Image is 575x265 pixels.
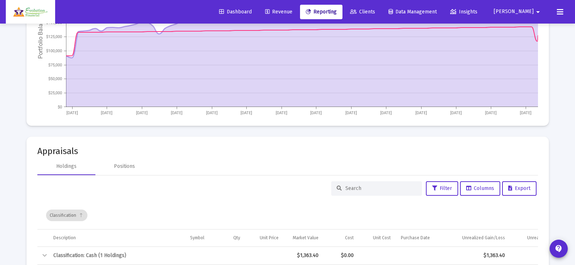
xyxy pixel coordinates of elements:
div: Unit Price [260,235,279,241]
div: Positions [114,163,135,170]
button: Export [502,181,537,196]
td: Column Purchase Date [396,229,445,247]
div: $1,363.40 [450,252,505,259]
text: $75,000 [48,63,62,67]
div: Cost [345,235,354,241]
div: $0.00 [329,252,353,259]
text: $0 [58,105,62,109]
span: Export [508,185,530,191]
div: Qty [233,235,240,241]
img: Dashboard [11,5,50,19]
text: $50,000 [48,76,62,81]
td: Column Cost [324,229,358,247]
a: Reporting [300,5,342,19]
button: Columns [460,181,500,196]
text: [DATE] [310,111,322,115]
span: Revenue [265,9,292,15]
button: Filter [426,181,458,196]
td: Column Unrealized Return [510,229,568,247]
span: Columns [466,185,494,191]
span: Data Management [389,9,437,15]
text: [DATE] [345,111,357,115]
text: [DATE] [241,111,252,115]
text: $25,000 [48,91,62,95]
a: Revenue [259,5,298,19]
text: [DATE] [136,111,148,115]
span: [PERSON_NAME] [494,9,534,15]
span: Clients [350,9,375,15]
div: $1,363.40 [289,252,319,259]
a: Insights [444,5,483,19]
span: Filter [432,185,452,191]
td: Column Market Value [284,229,324,247]
button: [PERSON_NAME] [485,4,551,19]
div: Purchase Date [401,235,430,241]
div: Data grid toolbar [46,202,533,229]
a: Dashboard [213,5,258,19]
div: Description [53,235,76,241]
div: Unrealized Gain/Loss [462,235,505,241]
text: $100,000 [46,49,62,53]
div: Symbol [190,235,204,241]
td: Column Unit Cost [359,229,396,247]
text: [DATE] [66,111,78,115]
text: [DATE] [415,111,427,115]
td: Column Qty [218,229,245,247]
mat-icon: contact_support [554,244,563,253]
text: Portfolio Balance [37,15,44,59]
span: Reporting [306,9,337,15]
div: Holdings [56,163,77,170]
mat-icon: arrow_drop_down [534,5,542,19]
text: [DATE] [171,111,182,115]
div: Unit Cost [373,235,391,241]
text: $125,000 [46,34,62,39]
td: Column Unit Price [245,229,284,247]
a: Clients [344,5,381,19]
span: Insights [450,9,477,15]
td: Column Unrealized Gain/Loss [445,229,510,247]
td: Classification: Cash (1 Holdings) [48,247,284,264]
text: [DATE] [520,111,531,115]
td: Column Symbol [185,229,218,247]
text: [DATE] [206,111,218,115]
text: [DATE] [380,111,392,115]
div: Classification [46,210,87,221]
td: Column Description [48,229,185,247]
a: Data Management [383,5,443,19]
input: Search [345,185,416,191]
text: [DATE] [485,111,497,115]
text: [DATE] [450,111,461,115]
div: Market Value [293,235,319,241]
div: Unrealized Return [527,235,563,241]
td: Collapse [37,247,48,264]
mat-card-title: Appraisals [37,148,538,155]
span: Dashboard [219,9,252,15]
text: [DATE] [276,111,287,115]
text: [DATE] [101,111,112,115]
